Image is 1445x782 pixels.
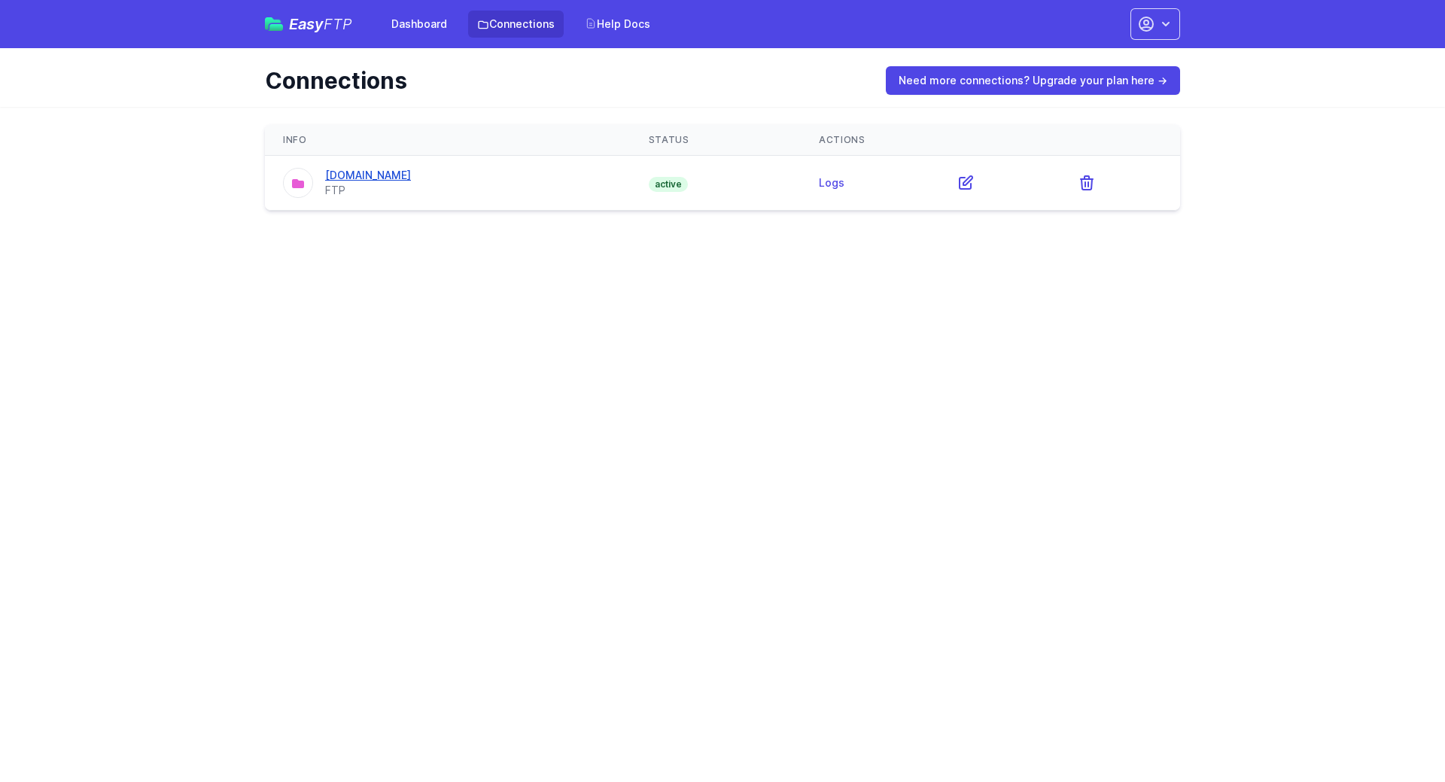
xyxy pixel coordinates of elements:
span: active [649,177,688,192]
span: FTP [324,15,352,33]
a: EasyFTP [265,17,352,32]
a: [DOMAIN_NAME] [325,169,411,181]
a: Help Docs [576,11,659,38]
h1: Connections [265,67,865,94]
a: Logs [819,176,844,189]
img: easyftp_logo.png [265,17,283,31]
th: Info [265,125,631,156]
th: Status [631,125,801,156]
th: Actions [801,125,1180,156]
a: Connections [468,11,564,38]
div: FTP [325,183,411,198]
a: Need more connections? Upgrade your plan here → [886,66,1180,95]
a: Dashboard [382,11,456,38]
span: Easy [289,17,352,32]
